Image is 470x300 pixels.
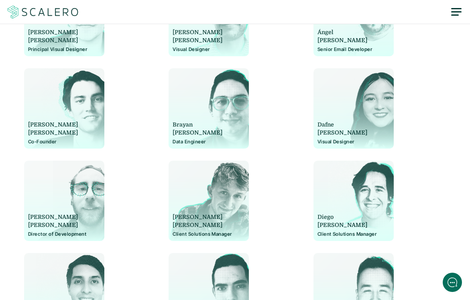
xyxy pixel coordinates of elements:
[52,111,96,118] span: New conversation
[28,47,100,52] p: Principal Visual Designer
[12,53,149,92] h2: Let us know if we can help with lifecycle marketing.
[28,221,93,229] p: [PERSON_NAME]
[173,29,238,37] p: [PERSON_NAME]
[67,248,102,253] span: We run on Gist
[317,129,383,137] p: [PERSON_NAME]
[317,29,383,37] p: Ángel
[317,139,390,145] p: Visual Designer
[317,221,383,229] p: [PERSON_NAME]
[28,29,93,37] p: [PERSON_NAME]
[28,37,93,45] p: [PERSON_NAME]
[6,5,80,19] a: Scalero company logo
[317,37,383,45] p: [PERSON_NAME]
[173,221,238,229] p: [PERSON_NAME]
[173,213,238,221] p: [PERSON_NAME]
[173,37,238,45] p: [PERSON_NAME]
[28,129,93,137] p: [PERSON_NAME]
[317,231,390,237] p: Client Solutions Manager
[443,273,462,292] iframe: gist-messenger-bubble-iframe
[173,231,245,237] p: Client Solutions Manager
[6,4,80,20] img: Scalero company logo
[317,47,390,52] p: Senior Email Developer
[28,231,100,237] p: Director of Development
[12,106,148,122] button: New conversation
[173,47,245,52] p: Visual Designer
[28,213,93,221] p: [PERSON_NAME]
[173,139,245,145] p: Data Engineer
[12,39,149,52] h1: Hi! Welcome to Scalero.
[28,121,93,129] p: [PERSON_NAME]
[173,121,238,129] p: Brayan
[317,121,383,129] p: Dafne
[173,129,238,137] p: [PERSON_NAME]
[28,139,100,145] p: Co-Founder
[317,213,383,221] p: Diego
